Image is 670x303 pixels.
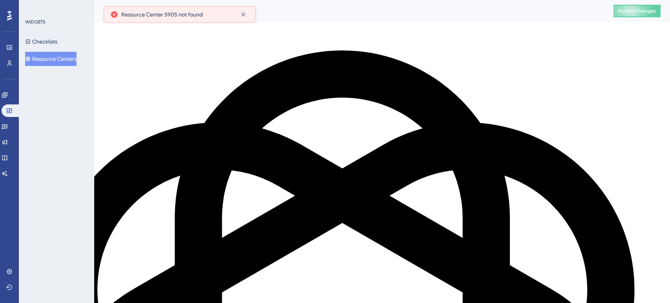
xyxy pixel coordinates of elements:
[104,5,594,16] div: Resource Centers
[25,35,57,49] button: Checklists
[618,8,656,14] span: Publish Changes
[121,10,203,19] span: Resource Center 5905 not found
[613,5,661,17] button: Publish Changes
[25,19,46,25] div: WIDGETS
[25,52,77,66] button: Resource Centers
